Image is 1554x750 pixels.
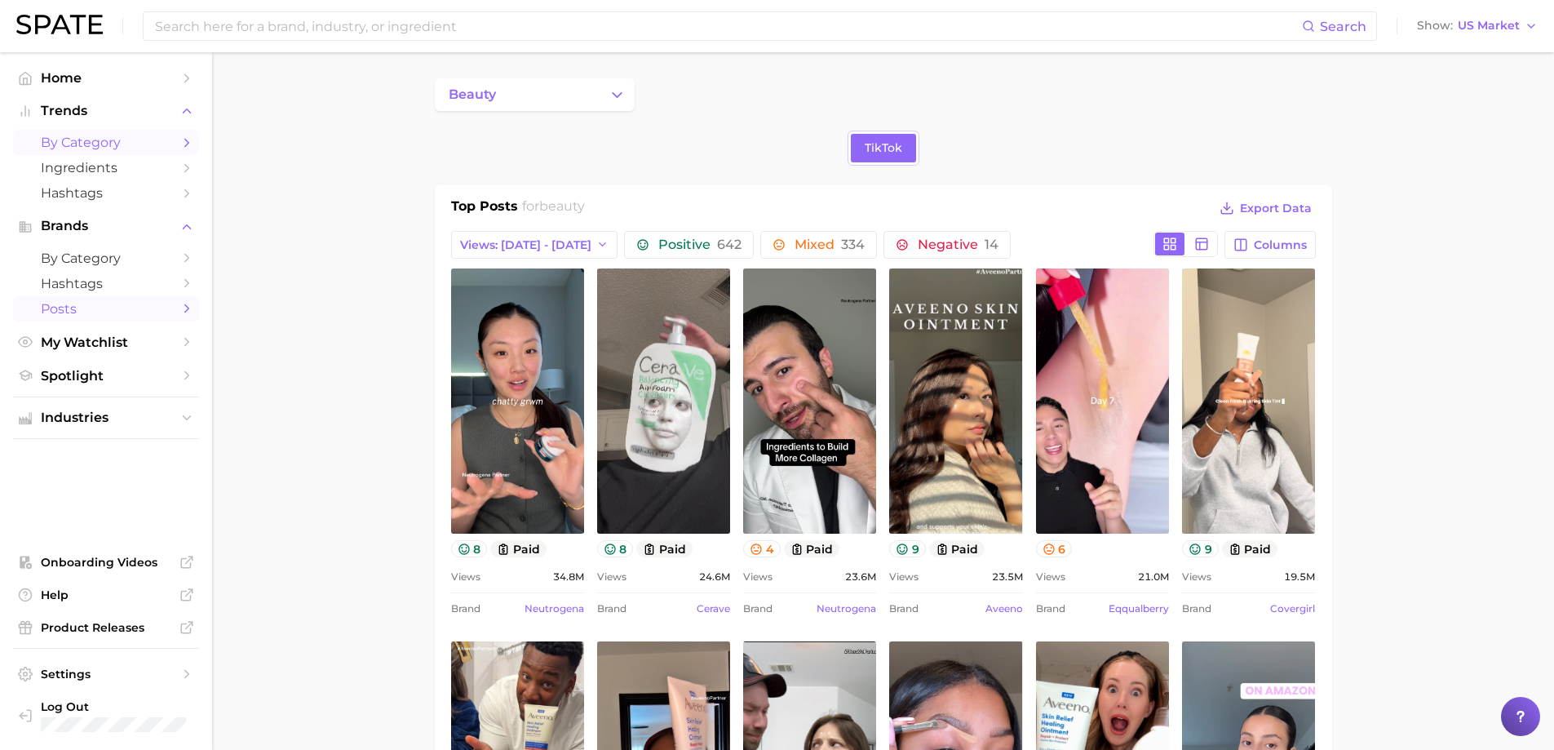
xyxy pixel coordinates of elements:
span: beauty [449,87,496,102]
button: paid [929,540,985,557]
a: Log out. Currently logged in with e-mail meng.zhang@wella.com. [13,695,199,737]
button: 8 [451,540,488,557]
span: beauty [539,198,585,214]
span: 19.5m [1284,567,1315,587]
span: Mixed [795,238,865,251]
button: Industries [13,406,199,430]
span: 34.8m [553,567,584,587]
button: Change Category [435,78,635,111]
span: Views [597,567,626,587]
a: cerave [697,602,730,615]
button: paid [636,540,693,557]
span: 23.6m [845,567,876,587]
a: Product Releases [13,615,199,640]
a: Spotlight [13,363,199,388]
a: Ingredients [13,155,199,180]
a: Hashtags [13,180,199,206]
span: Views [1036,567,1065,587]
span: 14 [985,237,998,252]
span: Brand [597,599,626,619]
a: My Watchlist [13,330,199,355]
a: by Category [13,246,199,271]
button: Export Data [1215,197,1315,220]
button: Columns [1224,231,1315,259]
span: Negative [918,238,998,251]
a: Hashtags [13,271,199,296]
a: eqqualberry [1109,602,1169,615]
span: Positive [658,238,742,251]
img: SPATE [16,15,103,34]
button: 6 [1036,540,1073,557]
span: TikTok [865,141,902,155]
a: Onboarding Videos [13,550,199,575]
span: Spotlight [41,368,171,384]
button: ShowUS Market [1413,16,1542,37]
span: Brand [1036,599,1065,619]
span: 23.5m [992,567,1023,587]
a: neutrogena [525,602,584,615]
span: Brand [451,599,480,619]
button: Trends [13,99,199,123]
span: Industries [41,411,171,425]
span: Brand [889,599,919,619]
button: Brands [13,214,199,238]
span: Search [1320,19,1366,34]
span: My Watchlist [41,335,171,350]
h2: for [522,197,585,221]
span: Onboarding Videos [41,555,171,570]
button: Views: [DATE] - [DATE] [451,231,618,259]
a: neutrogena [817,602,876,615]
button: paid [784,540,840,557]
span: Brand [1182,599,1211,619]
span: Show [1417,21,1453,30]
span: US Market [1458,21,1520,30]
span: Views [1182,567,1211,587]
span: Columns [1254,238,1307,252]
span: Trends [41,104,171,118]
span: Ingredients [41,160,171,175]
input: Search here for a brand, industry, or ingredient [153,12,1302,40]
h1: Top Posts [451,197,518,221]
span: Views [889,567,919,587]
span: 642 [717,237,742,252]
span: Help [41,588,171,602]
span: Settings [41,667,171,681]
span: Home [41,70,171,86]
a: Help [13,583,199,607]
button: 4 [743,540,781,557]
span: Posts [41,301,171,317]
a: covergirl [1270,602,1315,615]
span: Hashtags [41,276,171,291]
a: aveeno [985,602,1023,615]
a: Settings [13,662,199,686]
span: Views [451,567,480,587]
span: by Category [41,135,171,150]
span: 21.0m [1138,567,1169,587]
a: Home [13,65,199,91]
span: 24.6m [699,567,730,587]
span: Views: [DATE] - [DATE] [460,238,591,252]
a: TikTok [851,134,916,162]
button: 9 [1182,540,1219,557]
span: by Category [41,251,171,266]
span: Brands [41,219,171,233]
button: paid [1222,540,1278,557]
span: Views [743,567,773,587]
span: Log Out [41,699,186,714]
button: 9 [889,540,926,557]
button: 8 [597,540,634,557]
a: Posts [13,296,199,322]
span: Product Releases [41,620,171,635]
span: Brand [743,599,773,619]
button: paid [490,540,547,557]
a: by Category [13,130,199,155]
span: Export Data [1240,202,1312,215]
span: 334 [841,237,865,252]
span: Hashtags [41,185,171,201]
